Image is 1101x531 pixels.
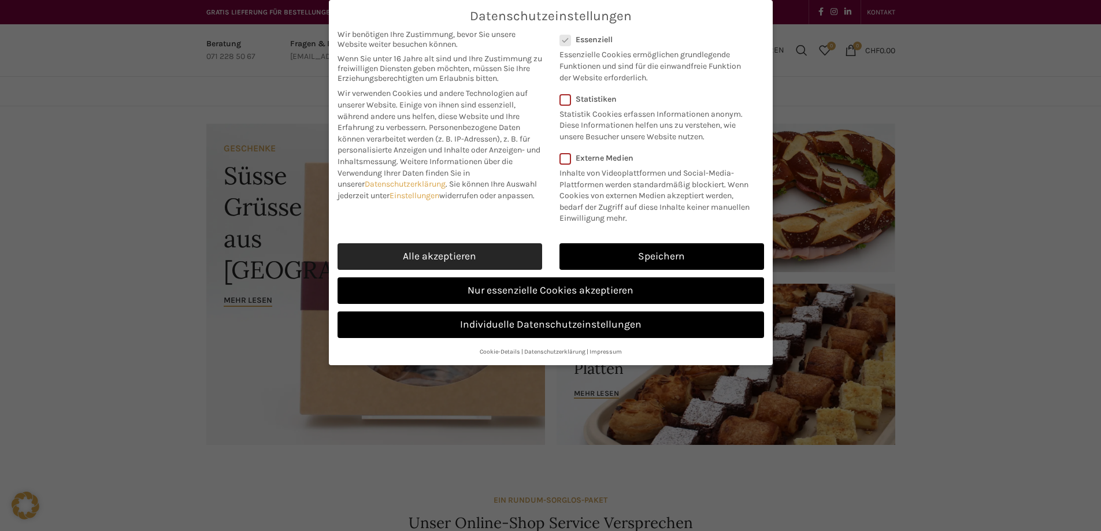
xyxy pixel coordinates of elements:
a: Datenschutzerklärung [365,179,446,189]
a: Alle akzeptieren [338,243,542,270]
p: Essenzielle Cookies ermöglichen grundlegende Funktionen und sind für die einwandfreie Funktion de... [559,44,749,83]
span: Wir benötigen Ihre Zustimmung, bevor Sie unsere Website weiter besuchen können. [338,29,542,49]
span: Wir verwenden Cookies und andere Technologien auf unserer Website. Einige von ihnen sind essenzie... [338,88,528,132]
label: Statistiken [559,94,749,104]
a: Individuelle Datenschutzeinstellungen [338,311,764,338]
a: Nur essenzielle Cookies akzeptieren [338,277,764,304]
span: Personenbezogene Daten können verarbeitet werden (z. B. IP-Adressen), z. B. für personalisierte A... [338,122,540,166]
a: Impressum [590,348,622,355]
span: Wenn Sie unter 16 Jahre alt sind und Ihre Zustimmung zu freiwilligen Diensten geben möchten, müss... [338,54,542,83]
a: Datenschutzerklärung [524,348,585,355]
a: Einstellungen [390,191,439,200]
p: Statistik Cookies erfassen Informationen anonym. Diese Informationen helfen uns zu verstehen, wie... [559,104,749,143]
a: Speichern [559,243,764,270]
label: Essenziell [559,35,749,44]
span: Sie können Ihre Auswahl jederzeit unter widerrufen oder anpassen. [338,179,537,200]
span: Datenschutzeinstellungen [470,9,632,24]
a: Cookie-Details [480,348,520,355]
label: Externe Medien [559,153,757,163]
p: Inhalte von Videoplattformen und Social-Media-Plattformen werden standardmäßig blockiert. Wenn Co... [559,163,757,224]
span: Weitere Informationen über die Verwendung Ihrer Daten finden Sie in unserer . [338,157,513,189]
